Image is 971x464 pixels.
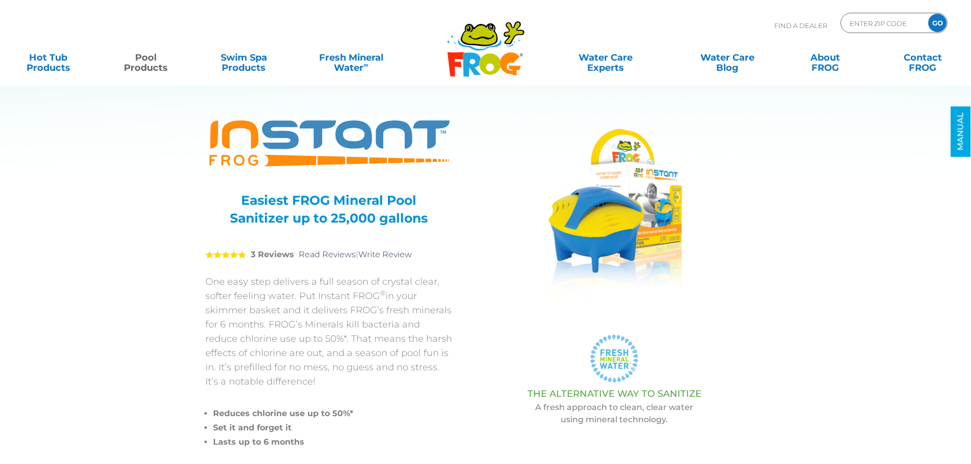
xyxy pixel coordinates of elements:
a: Fresh MineralWater∞ [303,47,399,68]
a: Hot TubProducts [10,47,86,68]
input: Zip Code Form [849,16,917,31]
strong: 3 Reviews [251,250,294,259]
a: Water CareExperts [544,47,667,68]
a: Read Reviews [299,250,356,259]
li: Reduces chlorine use up to 50%* [213,406,453,421]
li: Set it and forget it [213,421,453,435]
a: ContactFROG [885,47,961,68]
h3: THE ALTERNATIVE WAY TO SANITIZE [478,389,751,399]
sup: ∞ [363,61,369,69]
li: Lasts up to 6 months [213,435,453,449]
a: PoolProducts [108,47,184,68]
a: Write Review [358,250,412,259]
input: GO [928,14,947,32]
a: Water CareBlog [689,47,765,68]
p: A fresh approach to clean, clear water using mineral technology. [478,401,751,426]
a: AboutFROG [787,47,863,68]
h3: Easiest FROG Mineral Pool Sanitizer up to 25,000 gallons [218,192,440,227]
a: Swim SpaProducts [206,47,282,68]
div: | [205,235,453,275]
p: One easy step delivers a full season of crystal clear, softer feeling water. Put Instant FROG in ... [205,275,453,389]
sup: ® [380,289,385,297]
img: A product photo of the "FROG INSTANT" pool sanitizer with its packaging. The blue and yellow devi... [518,115,710,318]
span: 5 [205,251,246,259]
img: Product Logo [205,115,453,174]
a: MANUAL [951,106,970,157]
p: Find A Dealer [774,13,827,38]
